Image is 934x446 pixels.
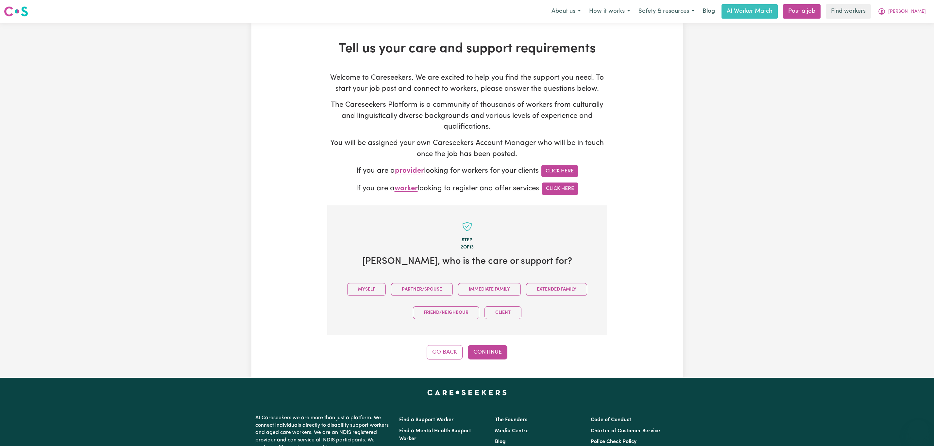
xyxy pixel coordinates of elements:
button: My Account [874,5,930,18]
button: Extended Family [526,283,587,296]
button: How it works [585,5,634,18]
button: Immediate Family [458,283,521,296]
button: Partner/Spouse [391,283,453,296]
a: Blog [699,4,719,19]
a: Careseekers home page [427,390,507,395]
a: Charter of Customer Service [591,428,660,434]
div: Step [338,237,597,244]
span: [PERSON_NAME] [888,8,926,15]
button: Continue [468,345,507,359]
a: Post a job [783,4,821,19]
h2: [PERSON_NAME] , who is the care or support for? [338,256,597,267]
a: Police Check Policy [591,439,637,444]
a: The Founders [495,417,527,422]
a: Blog [495,439,506,444]
a: Careseekers logo [4,4,28,19]
span: worker [395,185,418,193]
p: If you are a looking for workers for your clients [327,165,607,177]
button: Client [484,306,521,319]
button: Go Back [427,345,463,359]
p: If you are a looking to register and offer services [327,183,607,195]
a: Media Centre [495,428,529,434]
iframe: Button to launch messaging window, conversation in progress [908,420,929,441]
button: Myself [347,283,386,296]
p: You will be assigned your own Careseekers Account Manager who will be in touch once the job has b... [327,138,607,160]
button: Friend/Neighbour [413,306,479,319]
p: The Careseekers Platform is a community of thousands of workers from culturally and linguisticall... [327,100,607,133]
a: Click Here [541,165,578,177]
a: Find workers [826,4,871,19]
a: Click Here [542,183,578,195]
a: Find a Mental Health Support Worker [399,428,471,441]
span: provider [395,167,424,175]
a: Code of Conduct [591,417,631,422]
h1: Tell us your care and support requirements [327,41,607,57]
button: Safety & resources [634,5,699,18]
div: 2 of 13 [338,244,597,251]
button: About us [547,5,585,18]
img: Careseekers logo [4,6,28,17]
a: Find a Support Worker [399,417,454,422]
p: Welcome to Careseekers. We are excited to help you find the support you need. To start your job p... [327,72,607,94]
a: AI Worker Match [722,4,778,19]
